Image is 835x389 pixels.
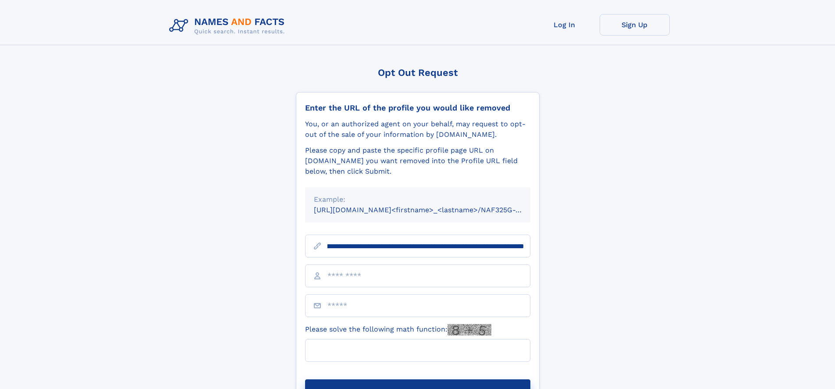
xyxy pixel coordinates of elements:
[305,145,530,177] div: Please copy and paste the specific profile page URL on [DOMAIN_NAME] you want removed into the Pr...
[305,119,530,140] div: You, or an authorized agent on your behalf, may request to opt-out of the sale of your informatio...
[166,14,292,38] img: Logo Names and Facts
[600,14,670,36] a: Sign Up
[296,67,540,78] div: Opt Out Request
[314,194,522,205] div: Example:
[305,103,530,113] div: Enter the URL of the profile you would like removed
[529,14,600,36] a: Log In
[314,206,547,214] small: [URL][DOMAIN_NAME]<firstname>_<lastname>/NAF325G-xxxxxxxx
[305,324,491,335] label: Please solve the following math function:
